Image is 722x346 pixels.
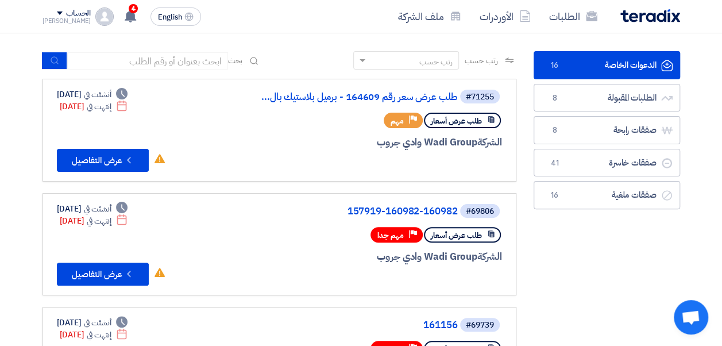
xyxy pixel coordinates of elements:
[150,7,201,26] button: English
[377,230,404,241] span: مهم جدا
[60,329,128,341] div: [DATE]
[228,55,243,67] span: بحث
[431,230,482,241] span: طلب عرض أسعار
[540,3,607,30] a: الطلبات
[43,18,91,24] div: [PERSON_NAME]
[67,52,228,70] input: ابحث بعنوان أو رقم الطلب
[57,149,149,172] button: عرض التفاصيل
[466,321,494,329] div: #69739
[84,203,111,215] span: أنشئت في
[431,116,482,126] span: طلب عرض أسعار
[534,51,680,79] a: الدعوات الخاصة16
[534,84,680,112] a: الطلبات المقبولة8
[228,320,458,330] a: 161156
[477,249,502,264] span: الشركة
[226,249,502,264] div: Wadi Group وادي جروب
[95,7,114,26] img: profile_test.png
[620,9,680,22] img: Teradix logo
[87,101,111,113] span: إنتهت في
[548,60,562,71] span: 16
[534,181,680,209] a: صفقات ملغية16
[87,329,111,341] span: إنتهت في
[534,116,680,144] a: صفقات رابحة8
[57,263,149,286] button: عرض التفاصيل
[674,300,708,335] div: Open chat
[87,215,111,227] span: إنتهت في
[389,3,470,30] a: ملف الشركة
[57,203,128,215] div: [DATE]
[534,149,680,177] a: صفقات خاسرة41
[158,13,182,21] span: English
[228,206,458,217] a: 157919-160982-160982
[226,135,502,150] div: Wadi Group وادي جروب
[129,4,138,13] span: 4
[84,317,111,329] span: أنشئت في
[548,93,562,104] span: 8
[548,157,562,169] span: 41
[548,190,562,201] span: 16
[60,101,128,113] div: [DATE]
[391,116,404,126] span: مهم
[57,89,128,101] div: [DATE]
[466,93,494,101] div: #71255
[548,125,562,136] span: 8
[60,215,128,227] div: [DATE]
[419,56,453,68] div: رتب حسب
[466,207,494,216] div: #69806
[57,317,128,329] div: [DATE]
[477,135,502,149] span: الشركة
[465,55,497,67] span: رتب حسب
[66,9,91,18] div: الحساب
[228,92,458,102] a: طلب عرض سعر رقم 164609 - برميل بلاستيك بال...
[470,3,540,30] a: الأوردرات
[84,89,111,101] span: أنشئت في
